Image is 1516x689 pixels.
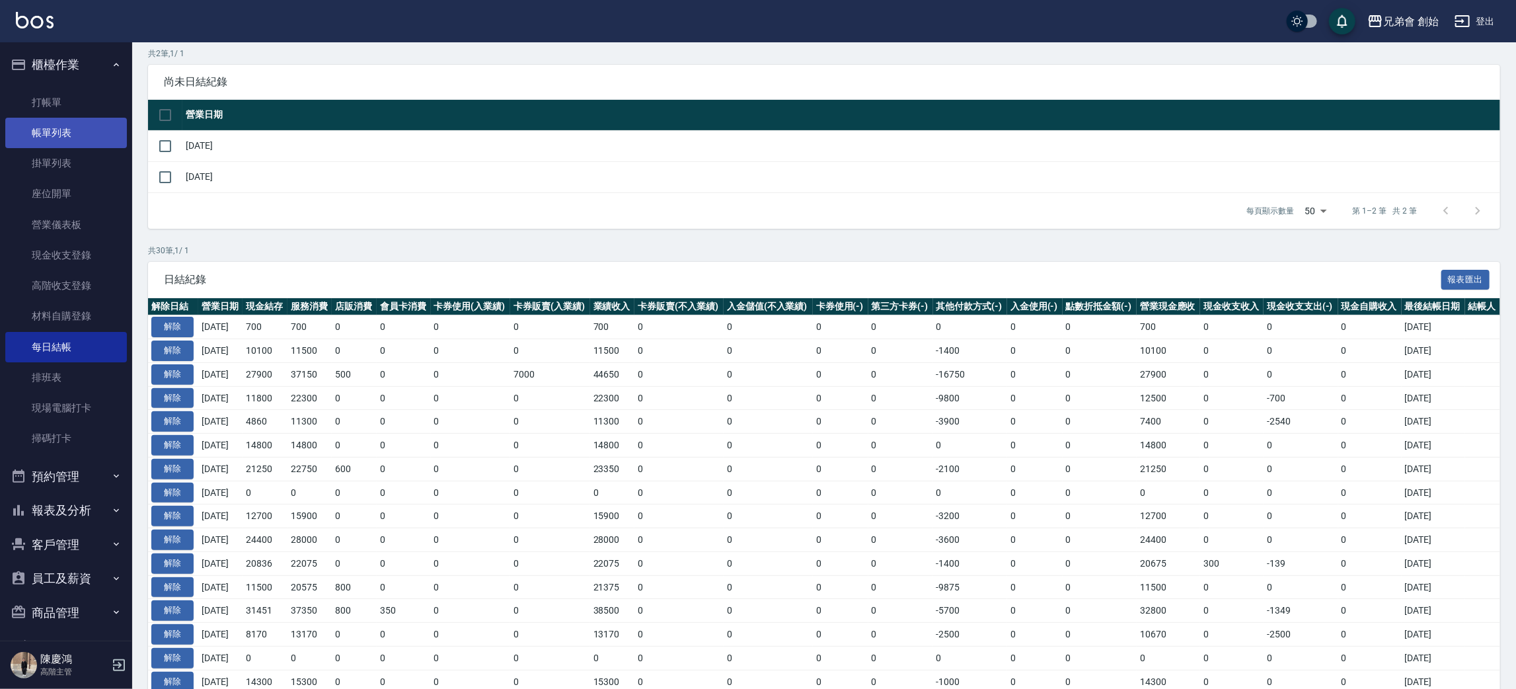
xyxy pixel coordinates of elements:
[198,505,243,528] td: [DATE]
[332,551,376,575] td: 0
[1137,362,1200,386] td: 27900
[198,481,243,505] td: [DATE]
[5,629,127,664] button: 行銷工具
[243,339,287,363] td: 10100
[164,273,1441,286] span: 日結紀錄
[377,481,431,505] td: 0
[332,505,376,528] td: 0
[332,481,376,505] td: 0
[1338,298,1402,315] th: 現金自購收入
[868,339,933,363] td: 0
[40,653,108,666] h5: 陳慶鴻
[590,362,634,386] td: 44650
[1402,434,1465,458] td: [DATE]
[182,100,1500,131] th: 營業日期
[933,457,1007,481] td: -2100
[5,362,127,393] a: 排班表
[590,457,634,481] td: 23350
[868,505,933,528] td: 0
[431,528,511,552] td: 0
[243,298,287,315] th: 現金結存
[634,315,724,339] td: 0
[868,481,933,505] td: 0
[868,386,933,410] td: 0
[1200,410,1264,434] td: 0
[868,298,933,315] th: 第三方卡券(-)
[16,12,54,28] img: Logo
[510,339,590,363] td: 0
[1402,315,1465,339] td: [DATE]
[198,362,243,386] td: [DATE]
[813,457,868,481] td: 0
[813,434,868,458] td: 0
[377,339,431,363] td: 0
[724,551,813,575] td: 0
[1264,481,1338,505] td: 0
[634,362,724,386] td: 0
[287,298,332,315] th: 服務消費
[198,298,243,315] th: 營業日期
[724,528,813,552] td: 0
[590,434,634,458] td: 14800
[590,386,634,410] td: 22300
[1402,339,1465,363] td: [DATE]
[1007,362,1063,386] td: 0
[1402,410,1465,434] td: [DATE]
[431,339,511,363] td: 0
[198,386,243,410] td: [DATE]
[431,551,511,575] td: 0
[724,362,813,386] td: 0
[868,362,933,386] td: 0
[5,460,127,494] button: 預約管理
[1063,551,1137,575] td: 0
[198,457,243,481] td: [DATE]
[1264,339,1338,363] td: 0
[813,505,868,528] td: 0
[933,386,1007,410] td: -9800
[1353,205,1417,217] p: 第 1–2 筆 共 2 筆
[5,48,127,82] button: 櫃檯作業
[243,457,287,481] td: 21250
[1137,505,1200,528] td: 12700
[287,457,332,481] td: 22750
[1402,481,1465,505] td: [DATE]
[243,528,287,552] td: 24400
[1465,298,1500,315] th: 結帳人
[287,339,332,363] td: 11500
[1338,434,1402,458] td: 0
[1007,528,1063,552] td: 0
[377,362,431,386] td: 0
[377,551,431,575] td: 0
[933,315,1007,339] td: 0
[1338,505,1402,528] td: 0
[148,48,1500,60] p: 共 2 筆, 1 / 1
[1137,386,1200,410] td: 12500
[1063,386,1137,410] td: 0
[1338,339,1402,363] td: 0
[933,528,1007,552] td: -3600
[1200,481,1264,505] td: 0
[40,666,108,678] p: 高階主管
[510,528,590,552] td: 0
[5,596,127,630] button: 商品管理
[5,240,127,270] a: 現金收支登錄
[431,386,511,410] td: 0
[868,551,933,575] td: 0
[198,339,243,363] td: [DATE]
[287,528,332,552] td: 28000
[151,341,194,361] button: 解除
[1063,339,1137,363] td: 0
[933,362,1007,386] td: -16750
[198,315,243,339] td: [DATE]
[1402,362,1465,386] td: [DATE]
[1063,362,1137,386] td: 0
[151,411,194,432] button: 解除
[933,298,1007,315] th: 其他付款方式(-)
[933,551,1007,575] td: -1400
[724,505,813,528] td: 0
[1200,315,1264,339] td: 0
[1200,457,1264,481] td: 0
[1264,434,1338,458] td: 0
[510,457,590,481] td: 0
[5,270,127,301] a: 高階收支登錄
